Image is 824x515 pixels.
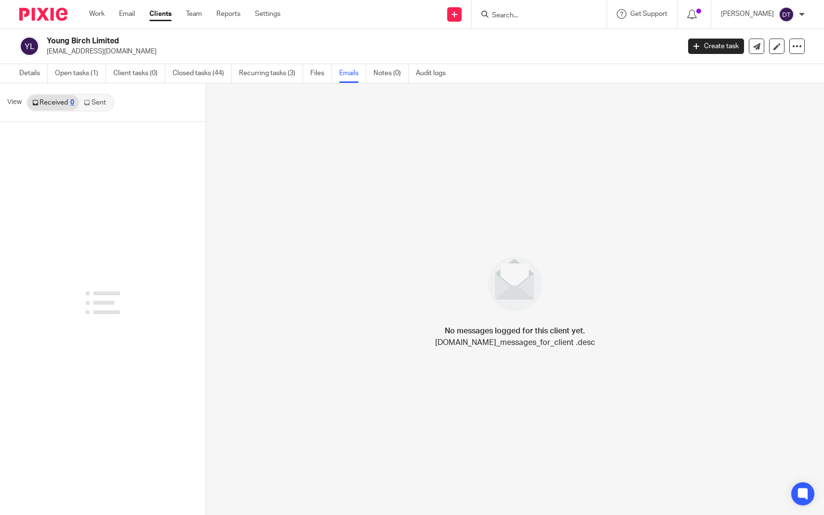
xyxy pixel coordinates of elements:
[216,9,240,19] a: Reports
[89,9,105,19] a: Work
[255,9,280,19] a: Settings
[721,9,774,19] p: [PERSON_NAME]
[435,337,595,348] p: [DOMAIN_NAME]_messages_for_client .desc
[688,39,744,54] a: Create task
[70,99,74,106] div: 0
[55,64,106,83] a: Open tasks (1)
[445,325,585,337] h4: No messages logged for this client yet.
[416,64,453,83] a: Audit logs
[310,64,332,83] a: Files
[239,64,303,83] a: Recurring tasks (3)
[173,64,232,83] a: Closed tasks (44)
[339,64,366,83] a: Emails
[149,9,172,19] a: Clients
[79,95,113,110] a: Sent
[19,64,48,83] a: Details
[481,251,548,317] img: image
[779,7,794,22] img: svg%3E
[47,47,674,56] p: [EMAIL_ADDRESS][DOMAIN_NAME]
[19,8,67,21] img: Pixie
[630,11,667,17] span: Get Support
[113,64,165,83] a: Client tasks (0)
[19,36,40,56] img: svg%3E
[47,36,548,46] h2: Young Birch Limited
[27,95,79,110] a: Received0
[119,9,135,19] a: Email
[491,12,578,20] input: Search
[7,97,22,107] span: View
[373,64,409,83] a: Notes (0)
[186,9,202,19] a: Team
